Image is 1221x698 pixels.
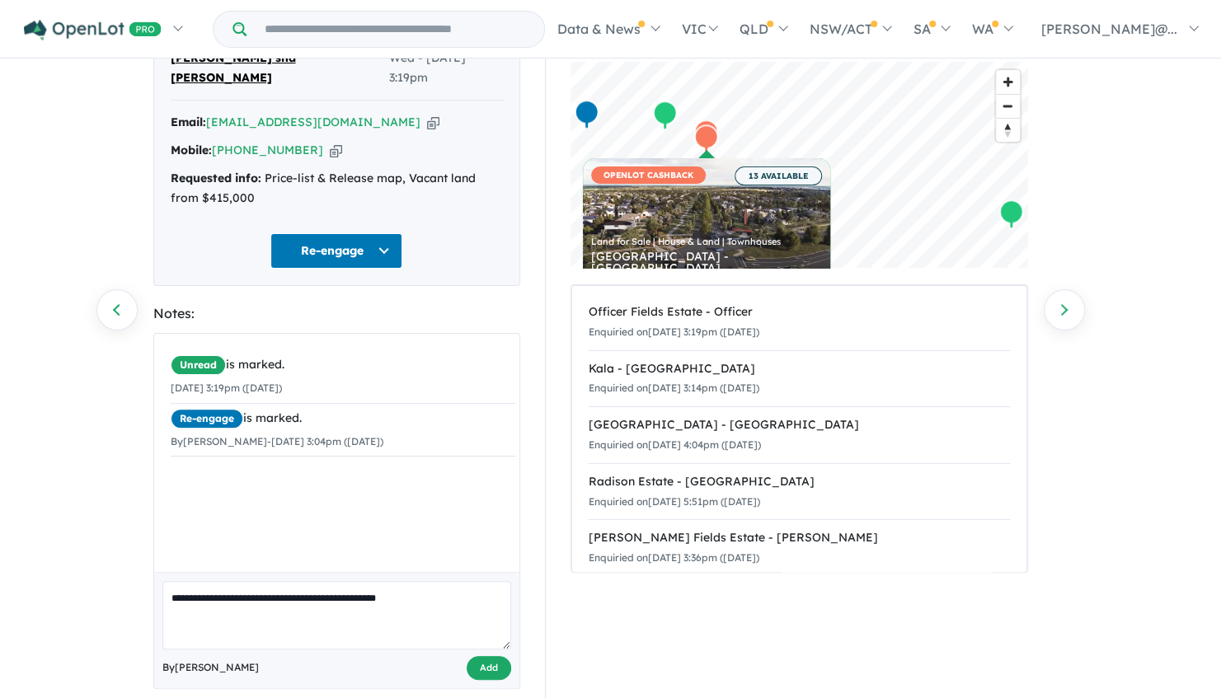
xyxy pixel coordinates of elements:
strong: Email: [171,115,206,129]
small: Enquiried on [DATE] 5:51pm ([DATE]) [589,495,760,508]
small: [DATE] 3:19pm ([DATE]) [171,382,282,394]
span: Reset bearing to north [996,119,1020,142]
small: Enquiried on [DATE] 4:04pm ([DATE]) [589,438,761,451]
a: Radison Estate - [GEOGRAPHIC_DATA]Enquiried on[DATE] 5:51pm ([DATE]) [589,463,1010,521]
button: Copy [427,114,439,131]
div: [PERSON_NAME] Fields Estate - [PERSON_NAME] [589,528,1010,548]
small: Enquiried on [DATE] 3:36pm ([DATE]) [589,551,759,564]
a: Kala - [GEOGRAPHIC_DATA]Enquiried on[DATE] 3:14pm ([DATE]) [589,350,1010,408]
div: Map marker [574,100,599,130]
strong: Mobile: [171,143,212,157]
span: 13 AVAILABLE [735,166,822,185]
button: Copy [330,142,342,159]
div: Price-list & Release map, Vacant land from $415,000 [171,169,503,208]
span: Zoom out [996,95,1020,118]
span: OPENLOT CASHBACK [591,166,706,184]
div: [GEOGRAPHIC_DATA] - [GEOGRAPHIC_DATA] [591,251,822,274]
button: Re-engage [270,233,402,269]
div: Kala - [GEOGRAPHIC_DATA] [589,359,1010,379]
div: Land for Sale | House & Land | Townhouses [591,237,822,246]
span: Re-engage [171,409,243,429]
span: By [PERSON_NAME] [162,659,259,676]
div: Map marker [652,101,677,131]
small: Enquiried on [DATE] 3:14pm ([DATE]) [589,382,759,394]
button: Zoom out [996,94,1020,118]
div: Map marker [693,119,718,150]
span: [PERSON_NAME] sha [PERSON_NAME] [171,49,390,88]
span: Unread [171,355,226,375]
small: By [PERSON_NAME] - [DATE] 3:04pm ([DATE]) [171,435,383,447]
img: Openlot PRO Logo White [24,20,162,40]
button: Add [467,656,511,680]
button: Reset bearing to north [996,118,1020,142]
small: Enquiried on [DATE] 3:19pm ([DATE]) [589,326,759,338]
span: Wed - [DATE] 3:19pm [389,49,502,88]
a: [PERSON_NAME] Fields Estate - [PERSON_NAME]Enquiried on[DATE] 3:36pm ([DATE]) [589,519,1010,577]
div: is marked. [171,355,515,375]
span: [PERSON_NAME]@... [1041,21,1177,37]
div: is marked. [171,409,515,429]
canvas: Map [571,62,1028,268]
button: Zoom in [996,70,1020,94]
a: [PHONE_NUMBER] [212,143,323,157]
div: [GEOGRAPHIC_DATA] - [GEOGRAPHIC_DATA] [589,415,1010,435]
div: Map marker [998,199,1023,230]
div: Map marker [693,124,718,155]
a: [GEOGRAPHIC_DATA] - [GEOGRAPHIC_DATA]Enquiried on[DATE] 4:04pm ([DATE]) [589,406,1010,464]
a: OPENLOT CASHBACK 13 AVAILABLE Land for Sale | House & Land | Townhouses [GEOGRAPHIC_DATA] - [GEOG... [583,158,830,282]
strong: Requested info: [171,171,261,185]
div: Officer Fields Estate - Officer [589,302,1010,322]
div: Notes: [153,302,520,325]
a: [EMAIL_ADDRESS][DOMAIN_NAME] [206,115,420,129]
div: Radison Estate - [GEOGRAPHIC_DATA] [589,472,1010,492]
input: Try estate name, suburb, builder or developer [250,12,541,47]
a: Officer Fields Estate - OfficerEnquiried on[DATE] 3:19pm ([DATE]) [589,294,1010,351]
